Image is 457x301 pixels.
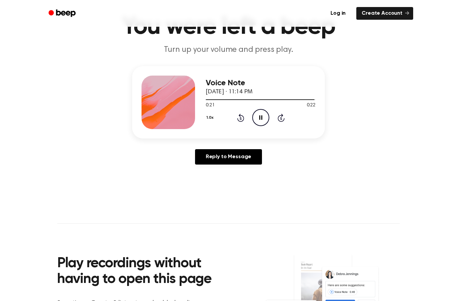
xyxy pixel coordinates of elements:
span: [DATE] · 11:14 PM [206,89,253,95]
span: 0:22 [307,102,315,109]
a: Reply to Message [195,149,262,165]
button: 1.0x [206,112,216,123]
h2: Play recordings without having to open this page [57,256,238,288]
h1: You were left a beep [57,15,400,39]
a: Beep [44,7,82,20]
span: 0:21 [206,102,214,109]
h3: Voice Note [206,79,315,88]
a: Log in [324,6,352,21]
a: Create Account [356,7,413,20]
p: Turn up your volume and press play. [100,44,357,56]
